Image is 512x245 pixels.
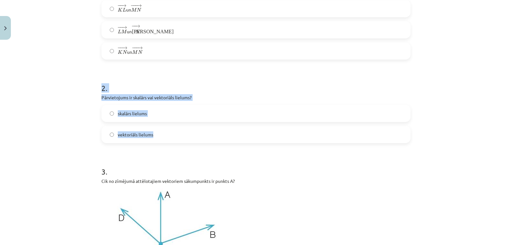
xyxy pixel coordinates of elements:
[110,49,114,53] input: un
[101,94,411,101] p: Pārvietojums ir skalārs vai vektoriāls lielums?
[132,32,135,33] span: [PERSON_NAME]
[117,47,122,50] span: −
[4,26,7,30] img: icon-close-lesson-0947bae3869378f0d4975bcd49f059093ad1ed9edebbc8119c70593378902aed.svg
[133,4,136,7] span: −−
[101,156,411,176] h1: 3 .
[132,50,138,54] span: M
[138,47,143,50] span: →
[134,47,137,50] span: −−
[117,26,122,29] span: −
[123,8,126,12] span: L
[118,131,153,138] span: vektoriāls lielums
[118,4,141,13] span: un
[118,50,123,54] span: K
[119,4,120,7] span: −
[132,25,136,28] span: −
[121,4,126,7] span: →
[118,46,142,55] span: un
[131,4,135,7] span: −
[110,133,114,137] input: vektoriāls lielums
[118,29,121,34] span: L
[110,28,114,32] input: un
[137,8,141,12] span: N
[137,4,142,7] span: →
[123,50,127,54] span: N
[118,25,140,35] span: un
[135,25,140,28] span: →
[120,47,122,50] span: −
[133,25,134,28] span: −
[110,111,114,116] input: skalārs lielums
[117,4,122,7] span: −
[120,26,122,29] span: −
[132,47,136,50] span: −
[138,50,142,54] span: N
[110,7,114,11] input: un
[122,47,127,50] span: →
[118,8,123,12] span: K
[131,8,137,12] span: M
[101,178,411,184] p: Cik no zīmējumā attēlotajiem vektoriem sākumpunkts ir punkts A?
[122,26,127,29] span: →
[121,29,127,34] span: M
[101,72,411,92] h1: 2 .
[118,110,147,117] span: skalārs lielums
[135,29,140,34] span: N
